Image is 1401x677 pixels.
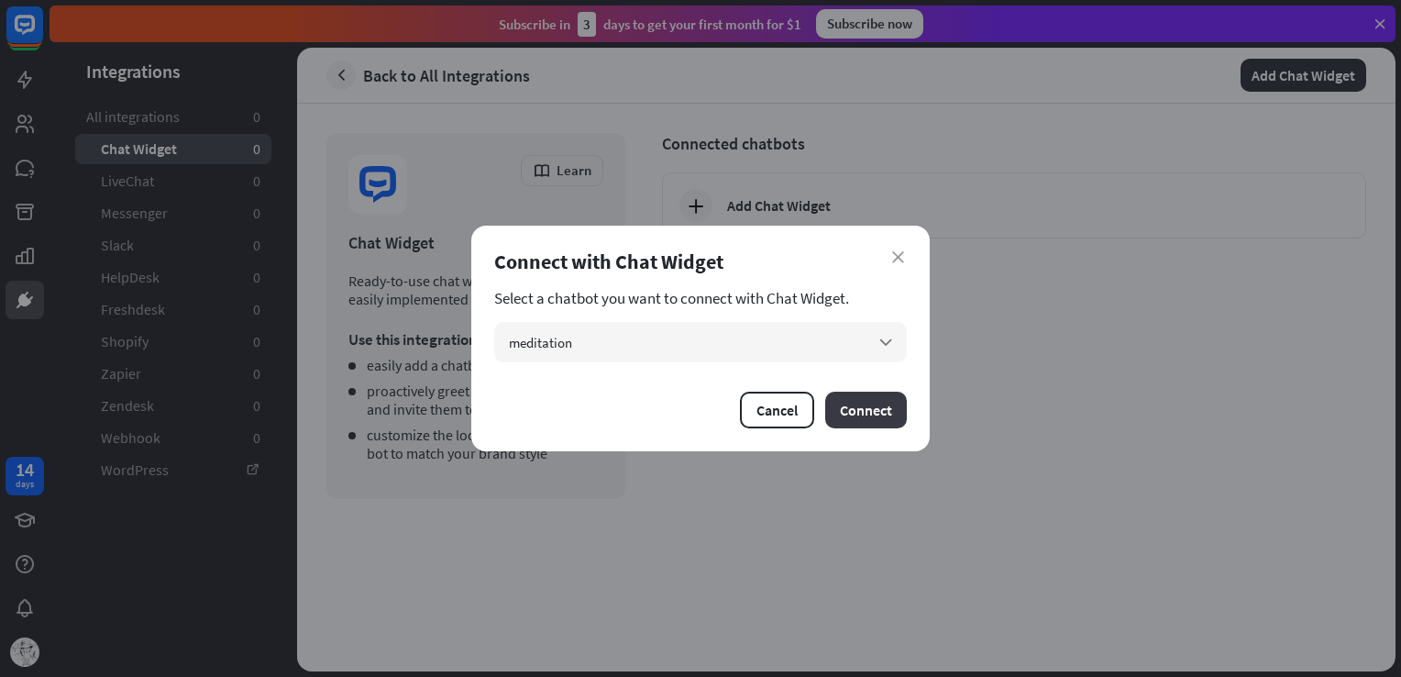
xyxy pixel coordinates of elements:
[15,7,70,62] button: Open LiveChat chat widget
[740,392,814,428] button: Cancel
[825,392,907,428] button: Connect
[494,249,907,274] div: Connect with Chat Widget
[509,334,572,351] span: meditation
[876,332,896,352] i: arrow_down
[494,289,907,307] section: Select a chatbot you want to connect with Chat Widget.
[892,251,904,263] i: close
